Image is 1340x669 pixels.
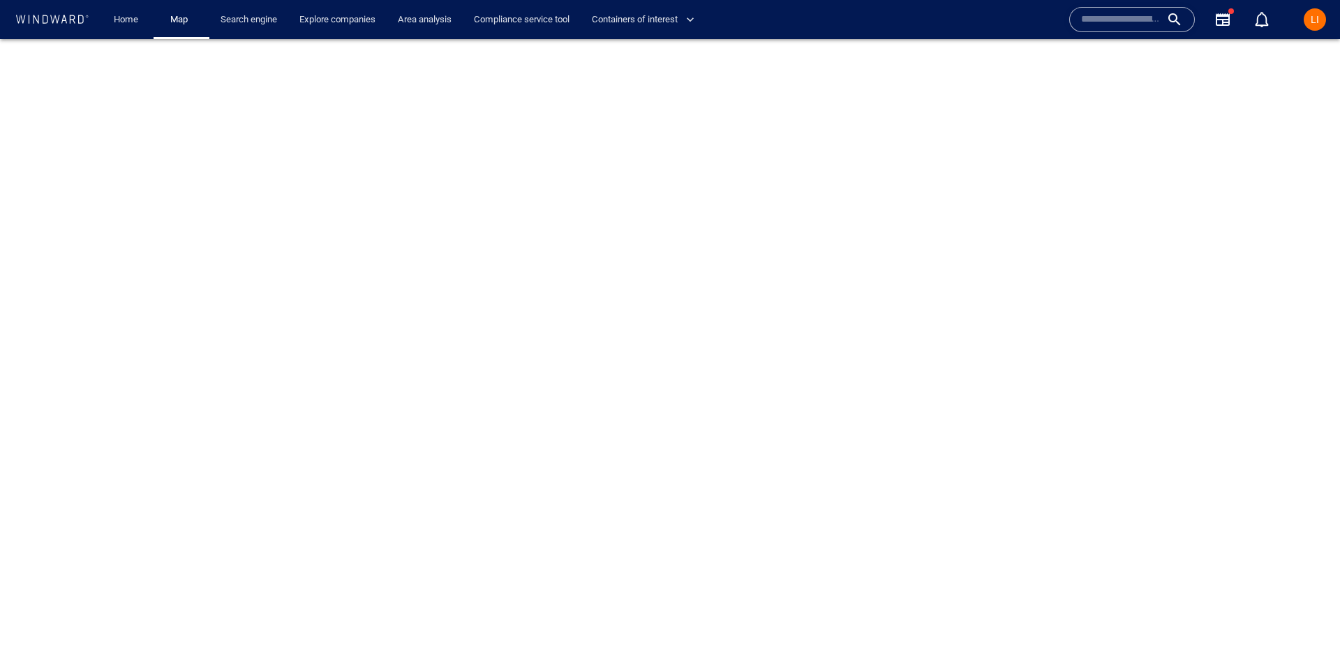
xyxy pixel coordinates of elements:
span: LI [1311,14,1319,25]
a: Explore companies [294,8,381,32]
a: Search engine [215,8,283,32]
a: Area analysis [392,8,457,32]
a: Map [165,8,198,32]
iframe: Chat [1281,606,1330,659]
button: Map [159,8,204,32]
a: Compliance service tool [468,8,575,32]
a: Home [108,8,144,32]
span: Containers of interest [592,12,694,28]
button: LI [1301,6,1329,34]
div: Notification center [1253,11,1270,28]
button: Home [103,8,148,32]
button: Containers of interest [586,8,706,32]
